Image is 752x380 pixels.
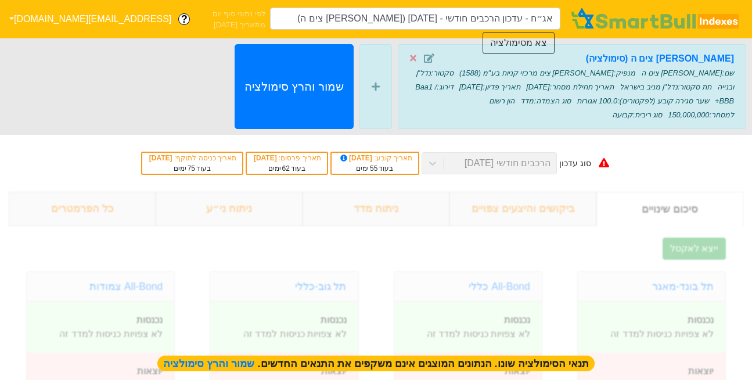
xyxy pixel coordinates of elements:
[38,327,163,341] p: לא צפויות כניסות למדד זה
[181,12,188,27] span: ?
[156,192,303,226] div: ניתוח ני״ע
[406,327,530,341] p: לא צפויות כניסות למדד זה
[89,281,163,292] a: All-Bond צמודות
[321,315,347,325] strong: נכנסות
[641,69,734,77] span: שם : [PERSON_NAME] צים ה
[652,281,714,292] a: תל בונד-מאגר
[295,281,347,292] a: תל גוב-כללי
[688,315,714,325] strong: נכנסות
[339,154,375,162] span: [DATE]
[9,192,156,226] div: כל הפרמטרים
[526,83,614,91] span: תאריך תחילת מסחר : [DATE]
[520,96,570,105] span: סוג הצמדה : מדד
[620,83,711,91] span: תת סקטור : נדל"ן מניב בישראל
[586,53,734,63] strong: [PERSON_NAME] צים ה (סימולציה)
[148,163,236,174] div: בעוד ימים
[459,69,635,77] span: מנפיק : [PERSON_NAME] צים מרכזי קניות בע"מ (1588)
[612,110,662,119] span: סוג ריבית : קבועה
[596,192,743,226] div: סיכום שינויים
[589,327,714,341] p: לא צפויות כניסות למדד זה
[136,315,163,325] strong: נכנסות
[254,154,279,162] span: [DATE]
[197,8,265,31] span: לפי נתוני סוף יום מתאריך [DATE]
[337,153,412,163] div: תאריך קובע :
[577,96,709,105] span: שער סגירה קובע (לפקטורים) : 100.0 אגורות
[337,163,412,174] div: בעוד ימים
[663,238,726,260] button: ייצא לאקסל
[253,153,321,163] div: תאריך פרסום :
[303,192,449,226] div: ניתוח מדד
[148,153,236,163] div: תאריך כניסה לתוקף :
[253,163,321,174] div: בעוד ימים
[569,8,743,31] img: SmartBull
[222,327,346,341] p: לא צפויות כניסות למדד זה
[504,315,530,325] strong: נכנסות
[370,164,377,173] span: 55
[415,83,734,105] span: דירוג : Baa1 / BBB+
[282,164,290,173] span: 62
[469,281,530,292] a: All-Bond כללי
[157,356,595,371] span: תנאי הסימולציה שונו. הנתונים המוצגים אינם משקפים את התנאים החדשים.
[416,69,734,91] span: סקטור : נדל"ן ובנייה
[483,32,555,54] button: צא מסימולציה
[559,157,591,170] div: סוג עדכון
[459,83,520,91] span: תאריך פדיון : [DATE]
[188,164,195,173] span: 75
[149,154,174,162] span: [DATE]
[235,44,354,129] button: שמור והרץ סימולציה
[270,8,560,30] input: אג״ח - עדכון הרכבים חודשי - 30/12/25 (רני צים ה)
[163,358,257,370] span: שמור והרץ סימולציה
[489,96,734,119] span: הון רשום למסחר : 150,000,000
[449,192,596,226] div: ביקושים והיצעים צפויים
